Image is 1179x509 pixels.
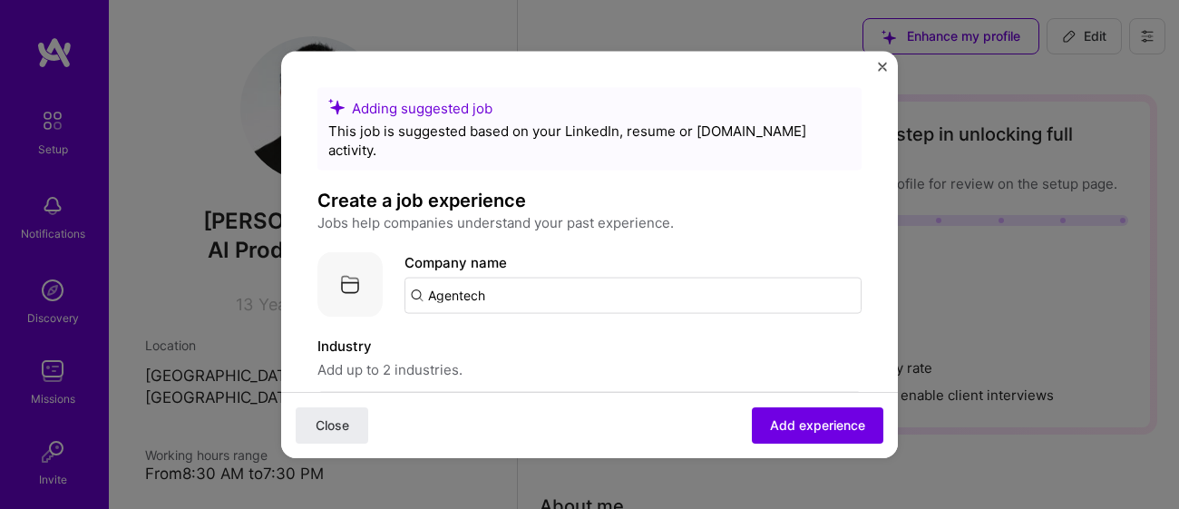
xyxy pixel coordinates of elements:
[752,407,883,444] button: Add experience
[316,416,349,435] span: Close
[328,98,345,114] i: icon SuggestedTeams
[328,98,851,117] div: Adding suggested job
[317,358,862,380] span: Add up to 2 industries.
[296,407,368,444] button: Close
[404,277,862,313] input: Search for a company...
[770,416,865,435] span: Add experience
[878,62,887,81] button: Close
[328,121,851,159] div: This job is suggested based on your LinkedIn, resume or [DOMAIN_NAME] activity.
[317,188,862,211] h4: Create a job experience
[317,211,862,233] p: Jobs help companies understand your past experience.
[317,335,862,357] label: Industry
[404,253,507,270] label: Company name
[317,251,383,317] img: Company logo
